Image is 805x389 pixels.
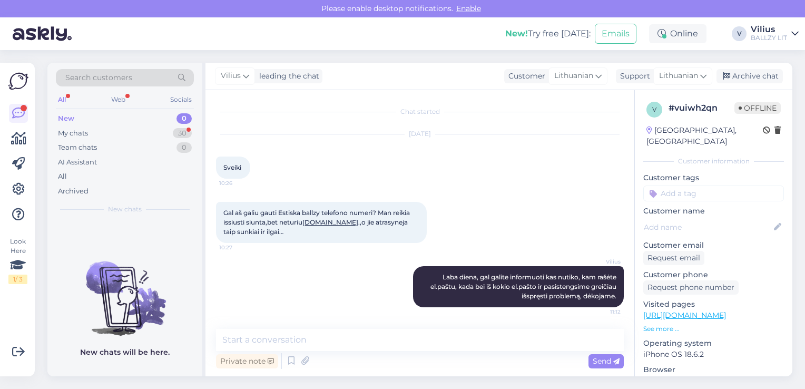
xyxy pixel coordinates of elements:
[8,275,27,284] div: 1 / 3
[751,34,787,42] div: BALLZY LIT
[659,70,698,82] span: Lithuanian
[643,349,784,360] p: iPhone OS 18.6.2
[58,142,97,153] div: Team chats
[65,72,132,83] span: Search customers
[58,171,67,182] div: All
[669,102,734,114] div: # vuiwh2qn
[643,269,784,280] p: Customer phone
[430,273,618,300] span: Laba diena, gal galite informuoti kas nutiko, kam rašėte el.paštu, kada bei iš kokio el.pašto ir ...
[643,299,784,310] p: Visited pages
[593,356,620,366] span: Send
[176,142,192,153] div: 0
[505,27,591,40] div: Try free [DATE]:
[56,93,68,106] div: All
[646,125,763,147] div: [GEOGRAPHIC_DATA], [GEOGRAPHIC_DATA]
[58,157,97,168] div: AI Assistant
[716,69,783,83] div: Archive chat
[221,70,241,82] span: Vilius
[216,354,278,368] div: Private note
[223,209,411,236] span: Gal aš galiu gauti Estiska ballzy telefono numeri? Man reikia issiusti siunta,bet neturiu .,o jie...
[168,93,194,106] div: Socials
[643,364,784,375] p: Browser
[581,258,621,266] span: Vilius
[58,128,88,139] div: My chats
[616,71,650,82] div: Support
[751,25,799,42] a: ViliusBALLZY LIT
[219,244,259,251] span: 10:27
[643,375,784,386] p: Safari 18.6
[8,71,28,91] img: Askly Logo
[505,28,528,38] b: New!
[643,157,784,166] div: Customer information
[643,310,726,320] a: [URL][DOMAIN_NAME]
[595,24,636,44] button: Emails
[643,206,784,217] p: Customer name
[109,93,127,106] div: Web
[173,128,192,139] div: 30
[652,105,656,113] span: v
[643,324,784,334] p: See more ...
[732,26,747,41] div: V
[47,242,202,337] img: No chats
[644,221,772,233] input: Add name
[504,71,545,82] div: Customer
[8,237,27,284] div: Look Here
[219,179,259,187] span: 10:26
[255,71,319,82] div: leading the chat
[751,25,787,34] div: Vilius
[643,251,704,265] div: Request email
[216,107,624,116] div: Chat started
[643,186,784,201] input: Add a tag
[58,113,74,124] div: New
[302,218,358,226] a: [DOMAIN_NAME]
[554,70,593,82] span: Lithuanian
[643,338,784,349] p: Operating system
[58,186,89,197] div: Archived
[643,280,739,295] div: Request phone number
[80,347,170,358] p: New chats will be here.
[581,308,621,316] span: 11:12
[734,102,781,114] span: Offline
[643,172,784,183] p: Customer tags
[223,163,241,171] span: Sveiki
[108,205,142,214] span: New chats
[649,24,706,43] div: Online
[176,113,192,124] div: 0
[643,240,784,251] p: Customer email
[453,4,484,13] span: Enable
[216,129,624,139] div: [DATE]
